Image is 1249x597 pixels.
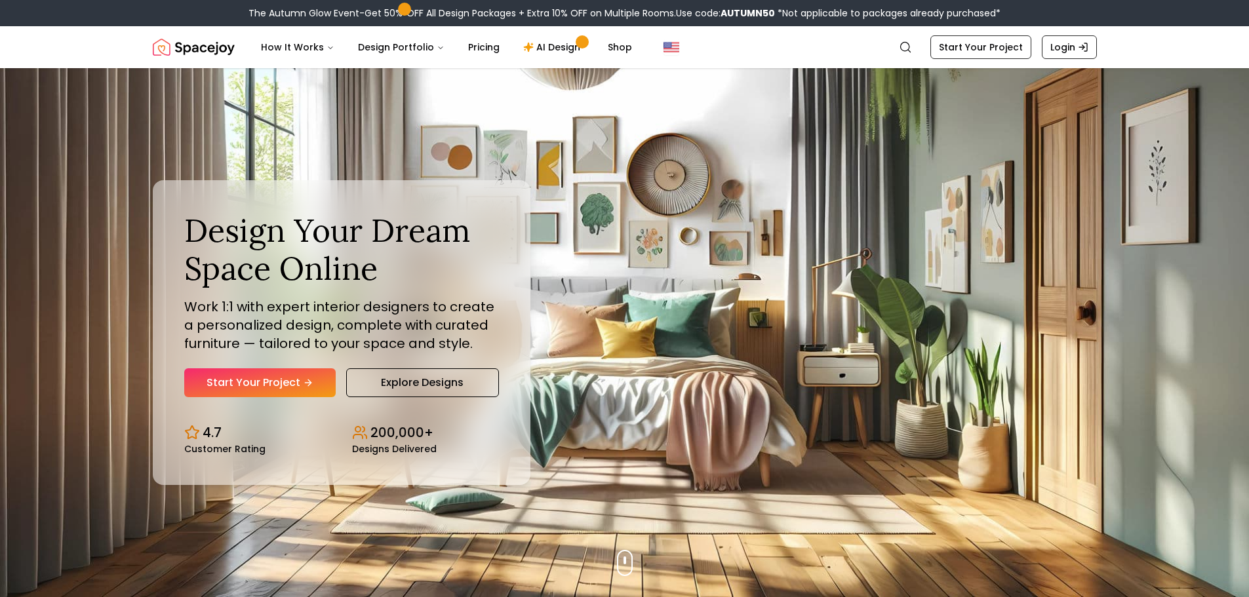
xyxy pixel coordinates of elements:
[1042,35,1097,59] a: Login
[346,368,499,397] a: Explore Designs
[597,34,643,60] a: Shop
[184,413,499,453] div: Design stats
[775,7,1001,20] span: *Not applicable to packages already purchased*
[370,423,433,442] p: 200,000+
[513,34,595,60] a: AI Design
[676,7,775,20] span: Use code:
[184,212,499,287] h1: Design Your Dream Space Online
[721,7,775,20] b: AUTUMN50
[184,368,336,397] a: Start Your Project
[930,35,1031,59] a: Start Your Project
[250,34,345,60] button: How It Works
[250,34,643,60] nav: Main
[184,444,266,453] small: Customer Rating
[664,39,679,55] img: United States
[347,34,455,60] button: Design Portfolio
[203,423,222,442] p: 4.7
[458,34,510,60] a: Pricing
[153,34,235,60] img: Spacejoy Logo
[153,34,235,60] a: Spacejoy
[248,7,1001,20] div: The Autumn Glow Event-Get 50% OFF All Design Packages + Extra 10% OFF on Multiple Rooms.
[352,444,437,453] small: Designs Delivered
[184,298,499,353] p: Work 1:1 with expert interior designers to create a personalized design, complete with curated fu...
[153,26,1097,68] nav: Global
